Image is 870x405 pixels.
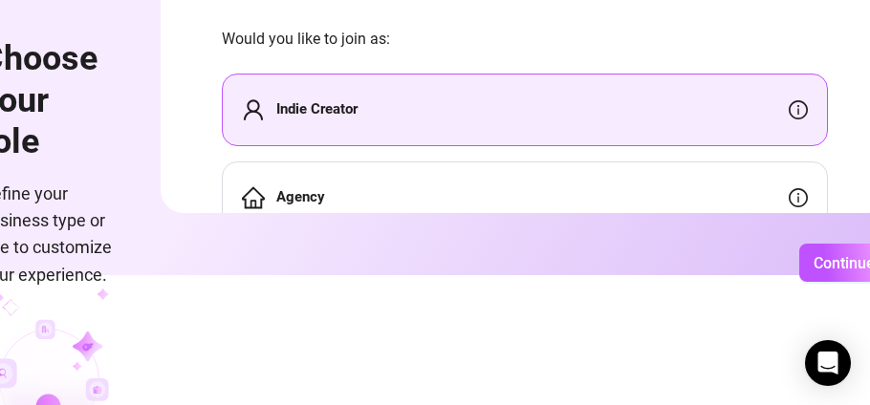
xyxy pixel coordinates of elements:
[222,27,828,51] span: Would you like to join as:
[242,98,265,121] span: user
[805,340,851,386] div: Open Intercom Messenger
[276,100,358,117] strong: Indie Creator
[276,188,325,205] strong: Agency
[242,186,265,209] span: home
[789,188,808,207] span: info-circle
[789,100,808,119] span: info-circle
